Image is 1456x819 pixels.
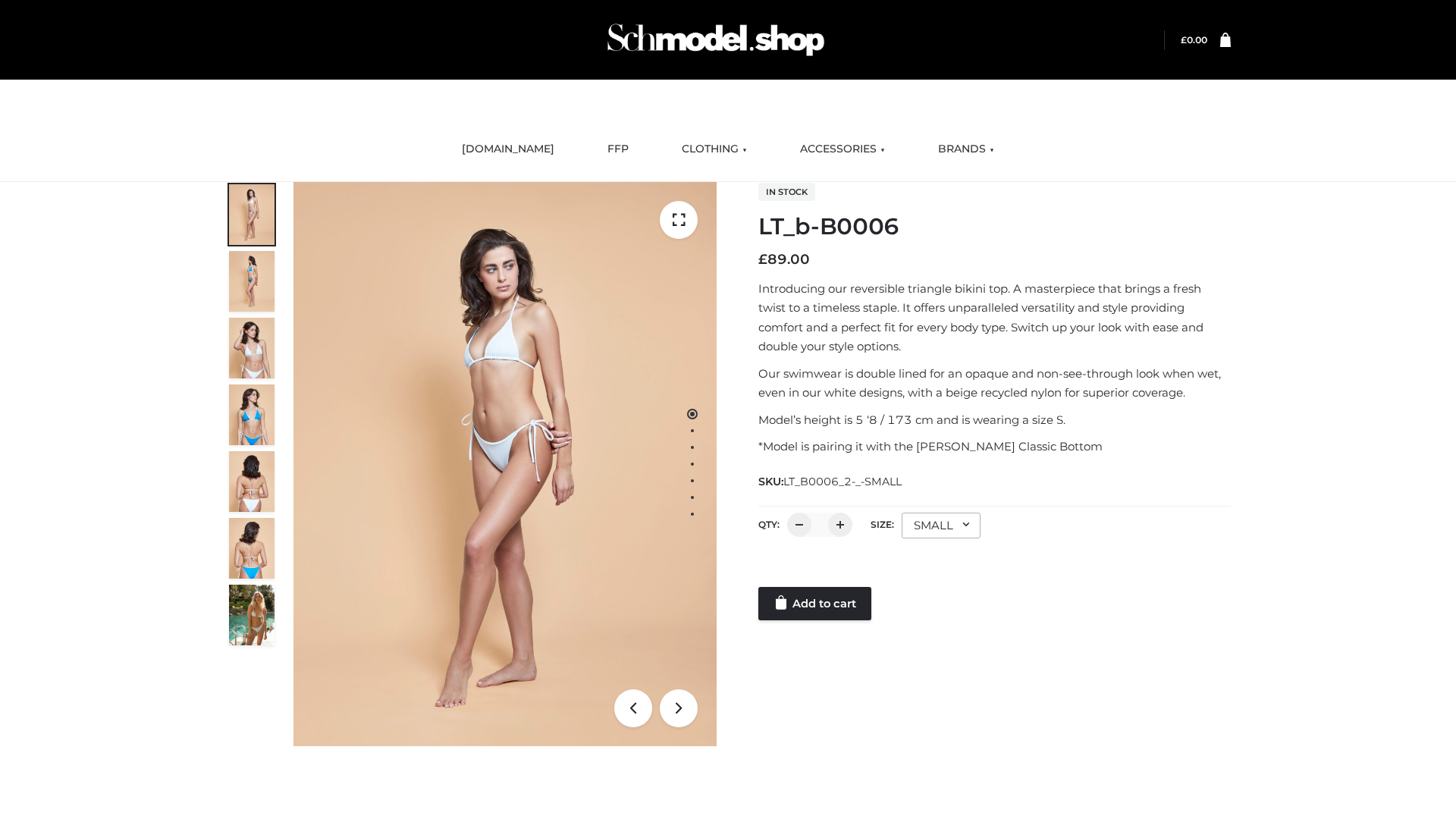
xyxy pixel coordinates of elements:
[758,213,1231,240] h1: LT_b-B0006
[758,437,1231,457] p: *Model is pairing it with the [PERSON_NAME] Classic Bottom
[229,384,275,445] img: ArielClassicBikiniTop_CloudNine_AzureSky_OW114ECO_4-scaled.jpg
[293,182,717,746] img: ArielClassicBikiniTop_CloudNine_AzureSky_OW114ECO_1
[927,133,1006,166] a: BRANDS
[1181,34,1207,45] a: £0.00
[229,251,275,312] img: ArielClassicBikiniTop_CloudNine_AzureSky_OW114ECO_2-scaled.jpg
[229,184,275,245] img: ArielClassicBikiniTop_CloudNine_AzureSky_OW114ECO_1-scaled.jpg
[758,519,780,530] label: QTY:
[229,518,275,579] img: ArielClassicBikiniTop_CloudNine_AzureSky_OW114ECO_8-scaled.jpg
[902,513,981,538] div: SMALL
[602,10,830,70] img: Schmodel Admin 964
[758,472,903,491] span: SKU:
[229,451,275,512] img: ArielClassicBikiniTop_CloudNine_AzureSky_OW114ECO_7-scaled.jpg
[758,183,815,201] span: In stock
[758,251,767,268] span: £
[229,585,275,645] img: Arieltop_CloudNine_AzureSky2.jpg
[758,410,1231,430] p: Model’s height is 5 ‘8 / 173 cm and is wearing a size S.
[783,475,902,488] span: LT_B0006_2-_-SMALL
[1181,34,1207,45] bdi: 0.00
[758,279,1231,356] p: Introducing our reversible triangle bikini top. A masterpiece that brings a fresh twist to a time...
[758,251,810,268] bdi: 89.00
[1181,34,1187,45] span: £
[229,318,275,378] img: ArielClassicBikiniTop_CloudNine_AzureSky_OW114ECO_3-scaled.jpg
[670,133,758,166] a: CLOTHING
[596,133,640,166] a: FFP
[789,133,896,166] a: ACCESSORIES
[758,587,871,620] a: Add to cart
[758,364,1231,403] p: Our swimwear is double lined for an opaque and non-see-through look when wet, even in our white d...
[871,519,894,530] label: Size:
[450,133,566,166] a: [DOMAIN_NAME]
